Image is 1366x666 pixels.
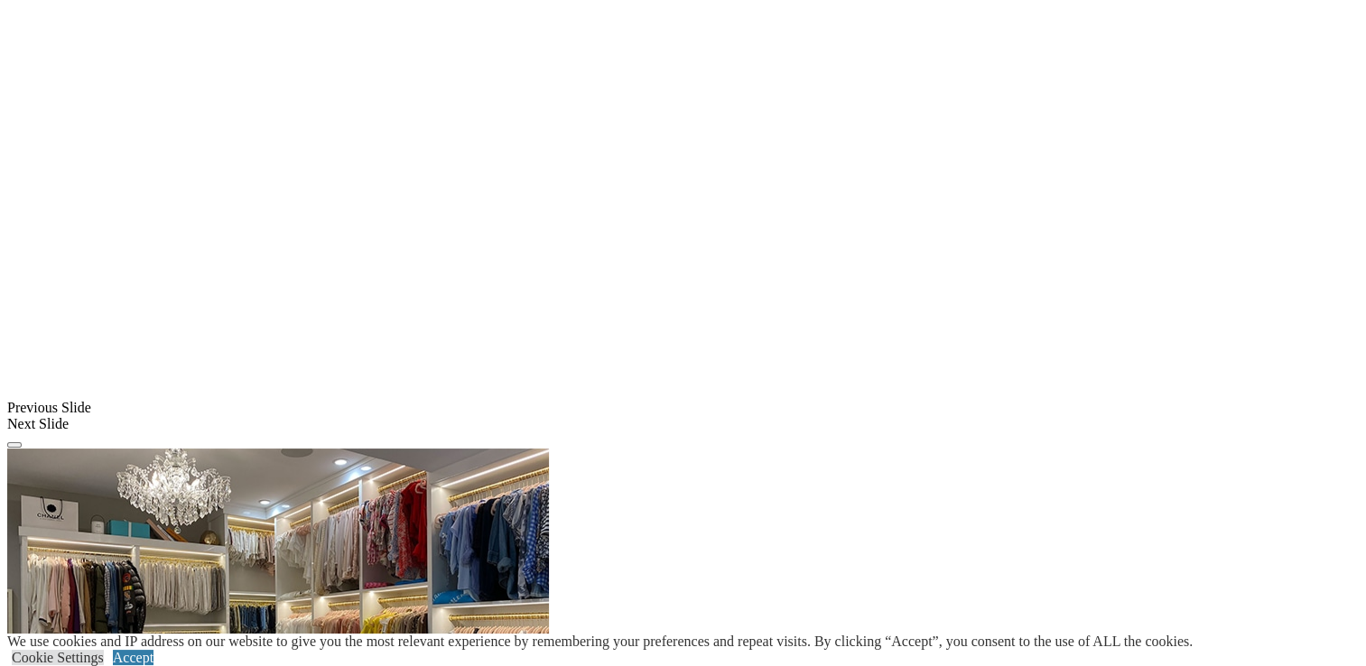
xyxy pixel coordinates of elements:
a: Accept [113,650,153,665]
div: We use cookies and IP address on our website to give you the most relevant experience by remember... [7,634,1193,650]
div: Previous Slide [7,400,1359,416]
a: Cookie Settings [12,650,104,665]
button: Click here to pause slide show [7,442,22,448]
div: Next Slide [7,416,1359,432]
